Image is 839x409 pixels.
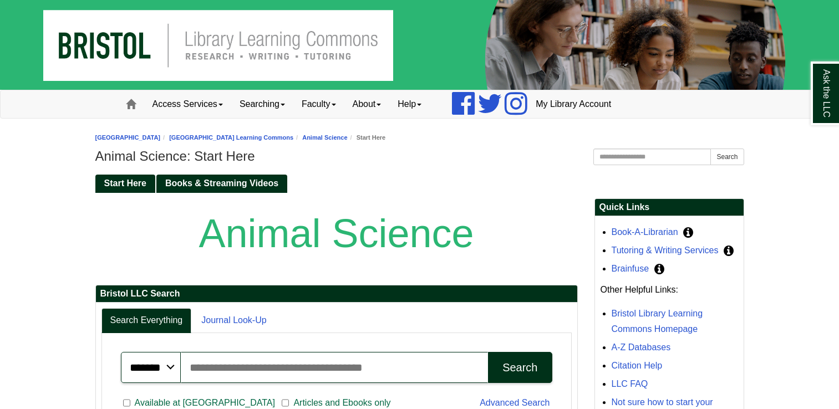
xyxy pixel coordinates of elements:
[612,361,663,370] a: Citation Help
[612,246,719,255] a: Tutoring & Writing Services
[192,308,275,333] a: Journal Look-Up
[348,132,386,143] li: Start Here
[302,134,347,141] a: Animal Science
[488,352,552,383] button: Search
[527,90,619,118] a: My Library Account
[104,178,146,188] span: Start Here
[601,282,738,298] p: Other Helpful Links:
[95,134,161,141] a: [GEOGRAPHIC_DATA]
[612,264,649,273] a: Brainfuse
[612,227,678,237] a: Book-A-Librarian
[612,309,703,334] a: Bristol Library Learning Commons Homepage
[156,175,287,193] a: Books & Streaming Videos
[344,90,390,118] a: About
[595,199,744,216] h2: Quick Links
[293,90,344,118] a: Faculty
[165,178,278,188] span: Books & Streaming Videos
[199,211,474,255] span: Animal Science
[144,90,231,118] a: Access Services
[480,398,550,407] a: Advanced Search
[710,149,744,165] button: Search
[231,90,293,118] a: Searching
[96,285,577,303] h2: Bristol LLC Search
[101,308,192,333] a: Search Everything
[95,173,744,192] div: Guide Pages
[389,90,430,118] a: Help
[123,398,130,408] input: Available at [GEOGRAPHIC_DATA]
[95,149,744,164] h1: Animal Science: Start Here
[612,379,648,388] a: LLC FAQ
[95,175,155,193] a: Start Here
[169,134,293,141] a: [GEOGRAPHIC_DATA] Learning Commons
[95,132,744,143] nav: breadcrumb
[282,398,289,408] input: Articles and Ebooks only
[502,361,537,374] div: Search
[612,342,671,352] a: A-Z Databases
